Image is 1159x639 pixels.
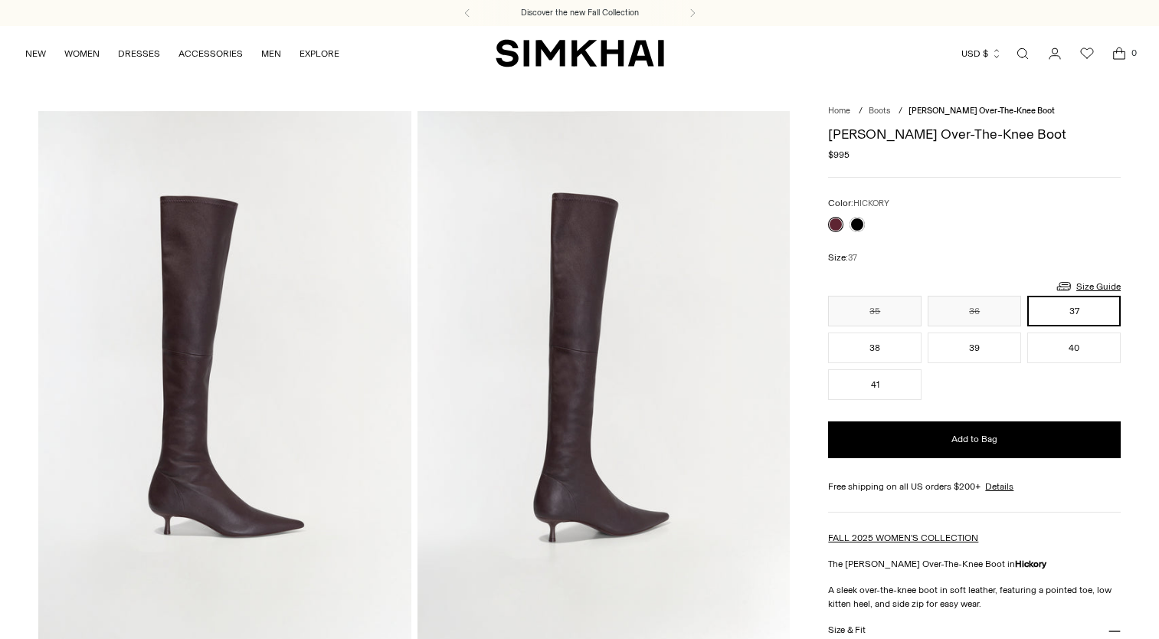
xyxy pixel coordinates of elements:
[828,196,889,211] label: Color:
[521,7,639,19] a: Discover the new Fall Collection
[64,37,100,70] a: WOMEN
[928,296,1021,326] button: 36
[1007,38,1038,69] a: Open search modal
[1104,38,1134,69] a: Open cart modal
[828,369,922,400] button: 41
[1039,38,1070,69] a: Go to the account page
[1072,38,1102,69] a: Wishlist
[828,583,1121,611] p: A sleek over-the-knee boot in soft leather, featuring a pointed toe, low kitten heel, and side zi...
[178,37,243,70] a: ACCESSORIES
[118,37,160,70] a: DRESSES
[1027,296,1121,326] button: 37
[261,37,281,70] a: MEN
[928,333,1021,363] button: 39
[869,106,890,116] a: Boots
[828,625,865,635] h3: Size & Fit
[828,557,1121,571] p: The [PERSON_NAME] Over-The-Knee Boot in
[300,37,339,70] a: EXPLORE
[853,198,889,208] span: HICKORY
[828,421,1121,458] button: Add to Bag
[828,333,922,363] button: 38
[1027,333,1121,363] button: 40
[1055,277,1121,296] a: Size Guide
[828,106,850,116] a: Home
[848,253,857,263] span: 37
[828,480,1121,493] div: Free shipping on all US orders $200+
[859,105,863,118] div: /
[828,105,1121,118] nav: breadcrumbs
[899,105,902,118] div: /
[828,251,857,265] label: Size:
[1127,46,1141,60] span: 0
[25,37,46,70] a: NEW
[951,433,997,446] span: Add to Bag
[828,148,850,162] span: $995
[828,127,1121,141] h1: [PERSON_NAME] Over-The-Knee Boot
[828,296,922,326] button: 35
[985,480,1013,493] a: Details
[828,532,978,543] a: FALL 2025 WOMEN'S COLLECTION
[496,38,664,68] a: SIMKHAI
[961,37,1002,70] button: USD $
[909,106,1055,116] span: [PERSON_NAME] Over-The-Knee Boot
[1015,559,1046,569] strong: Hickory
